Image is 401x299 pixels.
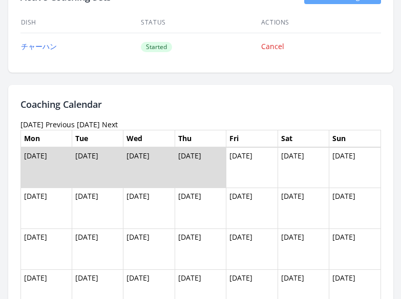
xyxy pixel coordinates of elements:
[226,188,278,229] td: [DATE]
[77,120,100,129] a: [DATE]
[72,229,123,270] td: [DATE]
[278,188,329,229] td: [DATE]
[72,188,123,229] td: [DATE]
[261,41,284,51] a: Cancel
[226,130,278,147] th: Fri
[123,147,175,188] td: [DATE]
[123,188,175,229] td: [DATE]
[175,229,226,270] td: [DATE]
[21,41,57,51] a: チャーハン
[123,229,175,270] td: [DATE]
[46,120,75,129] a: Previous
[261,12,381,33] th: Actions
[72,147,123,188] td: [DATE]
[329,147,381,188] td: [DATE]
[226,229,278,270] td: [DATE]
[329,188,381,229] td: [DATE]
[20,120,44,129] time: [DATE]
[72,130,123,147] th: Tue
[20,147,72,188] td: [DATE]
[140,12,261,33] th: Status
[20,12,141,33] th: Dish
[20,97,381,111] h2: Coaching Calendar
[123,130,175,147] th: Wed
[278,147,329,188] td: [DATE]
[175,147,226,188] td: [DATE]
[20,188,72,229] td: [DATE]
[278,130,329,147] th: Sat
[175,188,226,229] td: [DATE]
[278,229,329,270] td: [DATE]
[226,147,278,188] td: [DATE]
[20,229,72,270] td: [DATE]
[141,42,172,52] span: Started
[102,120,118,129] a: Next
[329,229,381,270] td: [DATE]
[175,130,226,147] th: Thu
[20,130,72,147] th: Mon
[329,130,381,147] th: Sun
